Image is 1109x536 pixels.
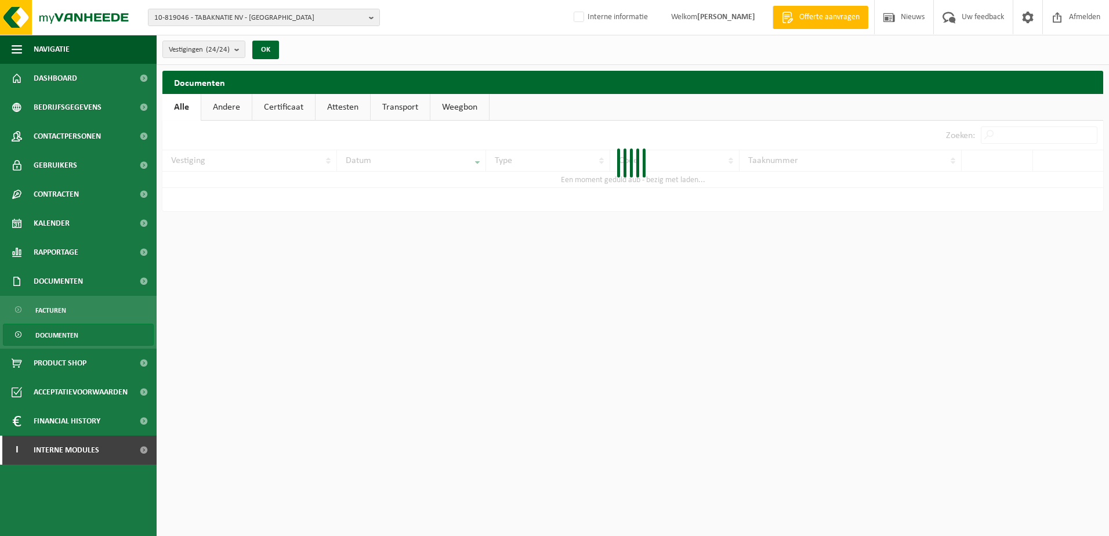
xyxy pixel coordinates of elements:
[162,71,1103,93] h2: Documenten
[371,94,430,121] a: Transport
[162,94,201,121] a: Alle
[148,9,380,26] button: 10-819046 - TABAKNATIE NV - [GEOGRAPHIC_DATA]
[34,267,83,296] span: Documenten
[571,9,648,26] label: Interne informatie
[34,93,102,122] span: Bedrijfsgegevens
[34,407,100,436] span: Financial History
[162,41,245,58] button: Vestigingen(24/24)
[154,9,364,27] span: 10-819046 - TABAKNATIE NV - [GEOGRAPHIC_DATA]
[430,94,489,121] a: Weegbon
[34,64,77,93] span: Dashboard
[34,209,70,238] span: Kalender
[34,35,70,64] span: Navigatie
[34,349,86,378] span: Product Shop
[34,151,77,180] span: Gebruikers
[12,436,22,465] span: I
[252,41,279,59] button: OK
[34,238,78,267] span: Rapportage
[34,436,99,465] span: Interne modules
[34,122,101,151] span: Contactpersonen
[34,180,79,209] span: Contracten
[252,94,315,121] a: Certificaat
[35,299,66,321] span: Facturen
[206,46,230,53] count: (24/24)
[773,6,868,29] a: Offerte aanvragen
[35,324,78,346] span: Documenten
[201,94,252,121] a: Andere
[697,13,755,21] strong: [PERSON_NAME]
[169,41,230,59] span: Vestigingen
[3,299,154,321] a: Facturen
[3,324,154,346] a: Documenten
[316,94,370,121] a: Attesten
[34,378,128,407] span: Acceptatievoorwaarden
[796,12,862,23] span: Offerte aanvragen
